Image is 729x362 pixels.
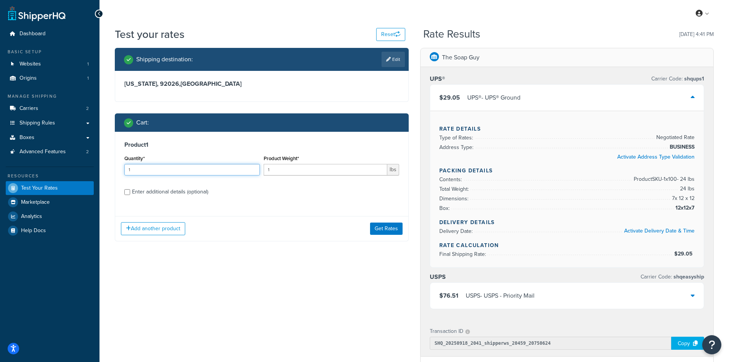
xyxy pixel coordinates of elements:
a: Websites1 [6,57,94,71]
a: Activate Address Type Validation [617,153,695,161]
p: Carrier Code: [641,272,704,282]
label: Quantity* [124,156,145,161]
a: Boxes [6,131,94,145]
h4: Packing Details [439,167,695,175]
p: Transaction ID [430,326,463,337]
h2: Shipping destination : [136,56,193,63]
span: Shipping Rules [20,120,55,126]
span: 1 [87,75,89,82]
span: 12x12x7 [674,203,695,213]
span: Marketplace [21,199,50,206]
span: Help Docs [21,228,46,234]
span: Test Your Rates [21,185,58,192]
span: $29.05 [674,250,695,258]
h3: UPS® [430,75,445,83]
span: Product SKU-1 x 100 - 24 lbs [632,175,695,184]
input: Enter additional details (optional) [124,189,130,195]
button: Open Resource Center [702,335,721,354]
span: Dashboard [20,31,46,37]
li: Websites [6,57,94,71]
span: 2 [86,105,89,112]
span: Dimensions: [439,195,470,203]
span: lbs [387,164,399,175]
span: 7 x 12 x 12 [670,194,695,203]
div: Manage Shipping [6,93,94,100]
span: Origins [20,75,37,82]
h3: USPS [430,273,446,281]
div: Basic Setup [6,49,94,55]
span: Type of Rates: [439,134,475,142]
a: Advanced Features2 [6,145,94,159]
button: Get Rates [370,223,403,235]
span: Address Type: [439,143,475,151]
a: Help Docs [6,224,94,238]
button: Add another product [121,222,185,235]
span: Box: [439,204,452,212]
a: Edit [382,52,405,67]
span: Analytics [21,213,42,220]
span: Delivery Date: [439,227,475,235]
a: Analytics [6,210,94,223]
span: 1 [87,61,89,67]
h3: [US_STATE], 92026 , [GEOGRAPHIC_DATA] [124,80,399,88]
h4: Delivery Details [439,218,695,226]
span: Boxes [20,134,34,141]
span: BUSINESS [668,143,695,152]
h2: Rate Results [423,28,480,40]
span: Final Shipping Rate: [439,250,488,258]
div: USPS - USPS - Priority Mail [466,290,535,301]
input: 0 [124,164,260,175]
span: $76.51 [439,291,458,300]
a: Shipping Rules [6,116,94,130]
a: Carriers2 [6,102,94,116]
p: Carrier Code: [651,74,704,84]
a: Origins1 [6,71,94,85]
div: Copy [671,337,704,350]
h4: Rate Calculation [439,241,695,249]
li: Advanced Features [6,145,94,159]
span: Carriers [20,105,38,112]
h2: Cart : [136,119,149,126]
button: Reset [376,28,405,41]
span: 24 lbs [678,184,695,193]
span: 2 [86,149,89,155]
div: Resources [6,173,94,179]
span: Contents: [439,175,464,183]
p: [DATE] 4:41 PM [679,29,714,40]
span: Advanced Features [20,149,66,155]
span: $29.05 [439,93,460,102]
span: shqups1 [683,75,704,83]
span: Websites [20,61,41,67]
a: Test Your Rates [6,181,94,195]
li: Carriers [6,102,94,116]
h3: Product 1 [124,141,399,149]
span: Total Weight: [439,185,471,193]
a: Dashboard [6,27,94,41]
input: 0.00 [264,164,387,175]
h4: Rate Details [439,125,695,133]
h1: Test your rates [115,27,184,42]
li: Origins [6,71,94,85]
a: Activate Delivery Date & Time [624,227,695,235]
div: Enter additional details (optional) [132,187,208,197]
a: Marketplace [6,195,94,209]
p: The Soap Guy [442,52,479,63]
div: UPS® - UPS® Ground [467,92,520,103]
label: Product Weight* [264,156,299,161]
span: shqeasyship [672,273,704,281]
span: Negotiated Rate [654,133,695,142]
